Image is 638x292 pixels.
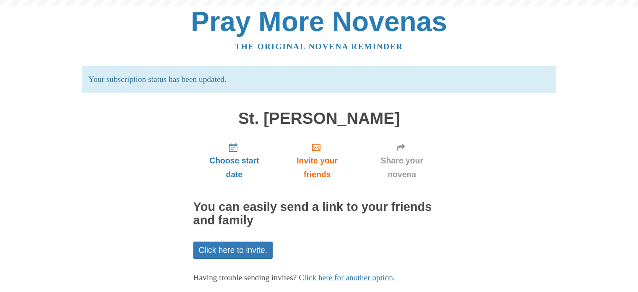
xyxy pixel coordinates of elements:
[284,154,350,182] span: Invite your friends
[275,136,359,186] a: Invite your friends
[359,136,445,186] a: Share your novena
[193,200,445,227] h2: You can easily send a link to your friends and family
[193,110,445,128] h1: St. [PERSON_NAME]
[235,42,403,51] a: The original novena reminder
[299,273,395,282] a: Click here for another option.
[202,154,267,182] span: Choose start date
[193,136,276,186] a: Choose start date
[191,6,447,37] a: Pray More Novenas
[82,66,556,93] p: Your subscription status has been updated.
[193,273,297,282] span: Having trouble sending invites?
[193,242,273,259] a: Click here to invite.
[367,154,437,182] span: Share your novena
